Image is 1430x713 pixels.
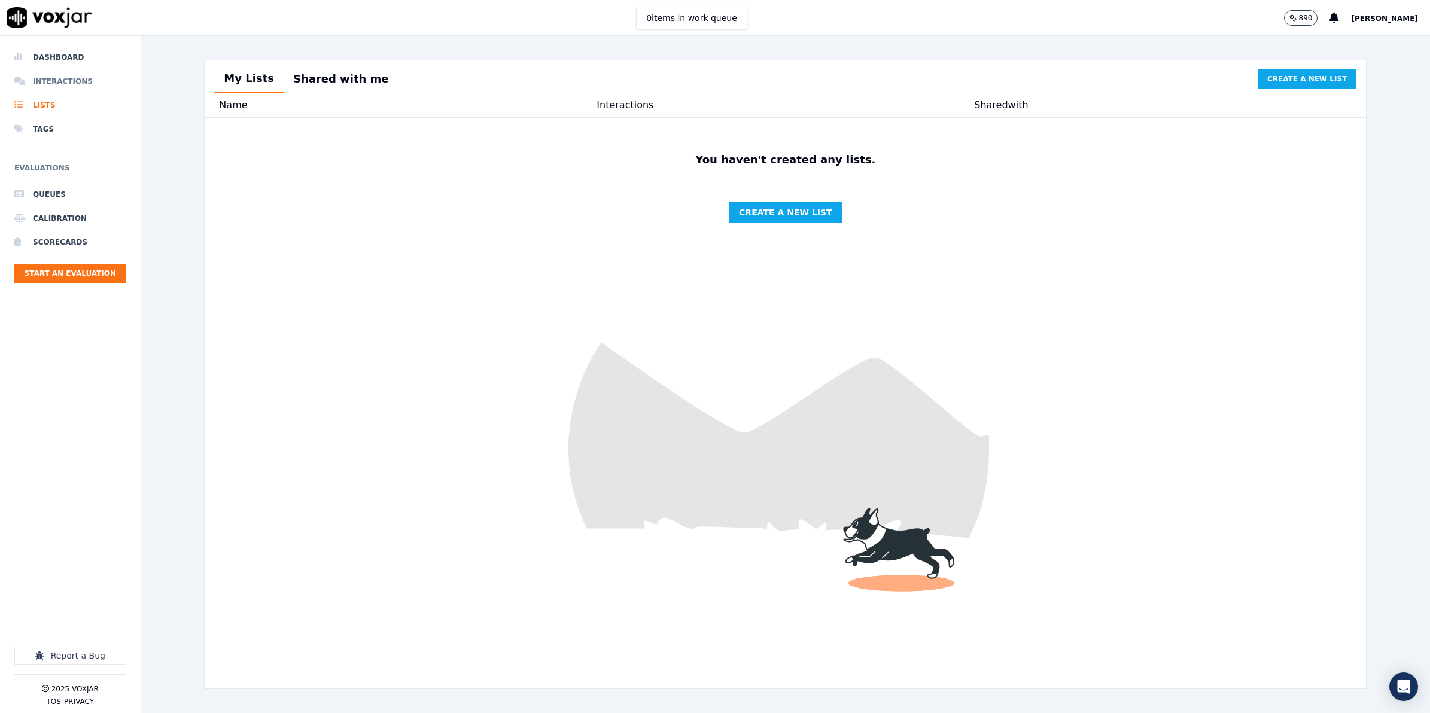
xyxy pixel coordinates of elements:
img: fun dog [205,118,1366,688]
p: 2025 Voxjar [51,684,99,694]
a: Scorecards [14,230,126,254]
p: 890 [1299,13,1313,23]
span: [PERSON_NAME] [1351,14,1418,23]
a: Calibration [14,206,126,230]
a: Lists [14,93,126,117]
button: TOS [47,697,61,706]
button: Report a Bug [14,647,126,665]
div: Name [219,98,597,112]
div: Shared with [974,98,1352,112]
a: Tags [14,117,126,141]
span: Create a new list [739,206,832,218]
div: Open Intercom Messenger [1389,672,1418,701]
button: Start an Evaluation [14,264,126,283]
a: Interactions [14,69,126,93]
div: Interactions [597,98,974,112]
img: voxjar logo [7,7,92,28]
button: 0items in work queue [636,7,747,29]
button: 890 [1284,10,1330,26]
button: My Lists [214,65,284,93]
button: Shared with me [284,66,398,92]
span: Create a new list [1267,74,1347,84]
button: Create a new list [729,202,841,223]
h6: Evaluations [14,161,126,182]
button: Create a new list [1258,69,1356,89]
button: [PERSON_NAME] [1351,11,1430,25]
a: Queues [14,182,126,206]
a: Dashboard [14,45,126,69]
button: Privacy [64,697,94,706]
button: 890 [1284,10,1318,26]
p: You haven't created any lists. [690,151,880,168]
